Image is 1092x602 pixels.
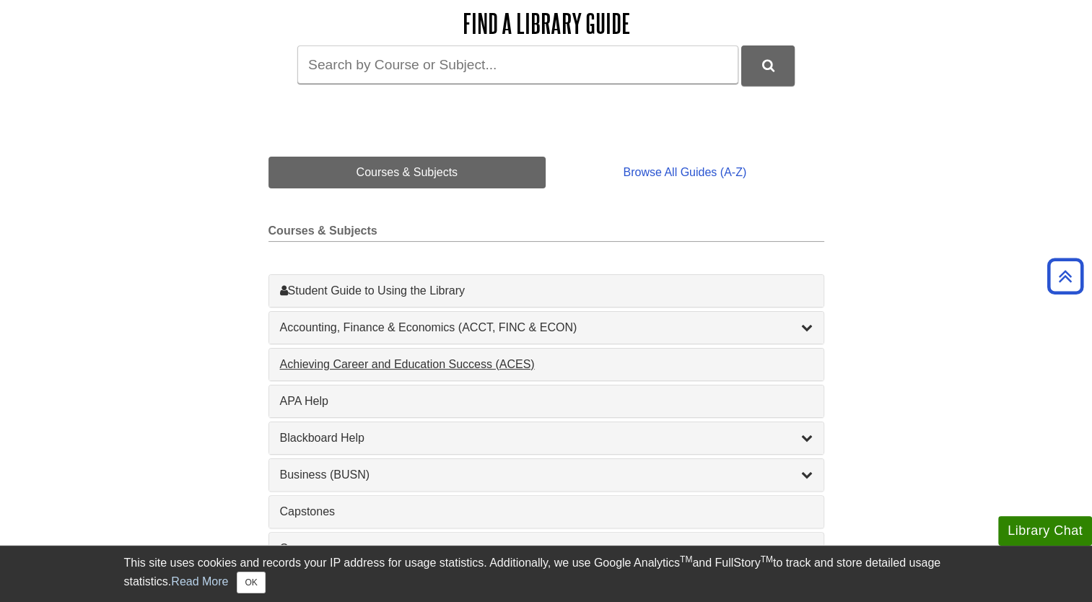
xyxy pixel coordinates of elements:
[280,393,813,410] a: APA Help
[268,9,824,38] h2: Find a Library Guide
[761,554,773,564] sup: TM
[280,282,813,300] a: Student Guide to Using the Library
[280,503,813,520] a: Capstones
[237,572,265,593] button: Close
[268,157,546,188] a: Courses & Subjects
[124,554,969,593] div: This site uses cookies and records your IP address for usage statistics. Additionally, we use Goo...
[280,356,813,373] a: Achieving Career and Education Success (ACES)
[1042,266,1088,286] a: Back to Top
[762,59,774,72] i: Search Library Guides
[546,157,824,188] a: Browse All Guides (A-Z)
[280,540,813,557] a: Careers
[741,45,795,85] button: DU Library Guides Search
[280,429,813,447] a: Blackboard Help
[297,45,738,84] input: Search by Course or Subject...
[171,575,228,588] a: Read More
[680,554,692,564] sup: TM
[280,319,813,336] a: Accounting, Finance & Economics (ACCT, FINC & ECON)
[998,516,1092,546] button: Library Chat
[280,466,813,484] a: Business (BUSN)
[268,224,824,242] h2: Courses & Subjects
